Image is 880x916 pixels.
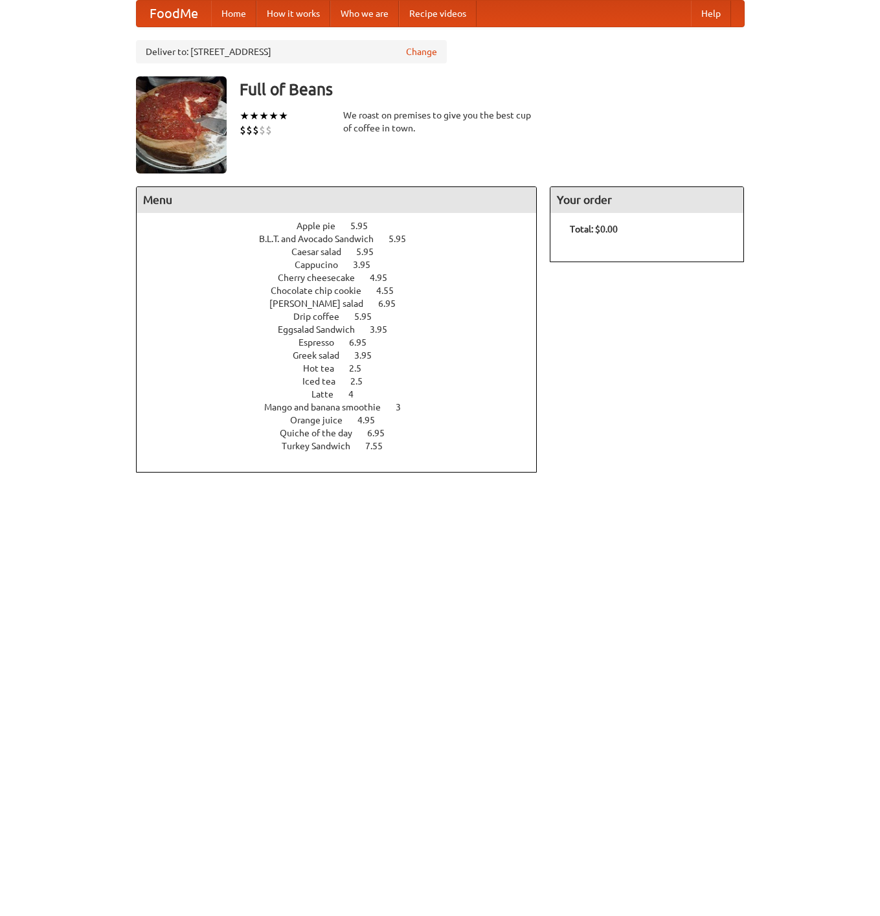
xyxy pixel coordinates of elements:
li: $ [253,123,259,137]
span: Espresso [299,337,347,348]
li: $ [265,123,272,137]
span: 5.95 [356,247,387,257]
span: Iced tea [302,376,348,386]
span: Orange juice [290,415,355,425]
a: Change [406,45,437,58]
span: 4.55 [376,285,407,296]
a: Greek salad 3.95 [293,350,396,361]
a: Who we are [330,1,399,27]
a: Caesar salad 5.95 [291,247,398,257]
a: How it works [256,1,330,27]
span: 3.95 [354,350,385,361]
span: 4 [348,389,367,399]
li: ★ [278,109,288,123]
img: angular.jpg [136,76,227,173]
span: Cappucino [295,260,351,270]
span: Quiche of the day [280,428,365,438]
a: [PERSON_NAME] salad 6.95 [269,298,420,309]
span: 3 [396,402,414,412]
span: B.L.T. and Avocado Sandwich [259,234,387,244]
a: Latte 4 [311,389,378,399]
h4: Menu [137,187,537,213]
span: 2.5 [350,376,376,386]
a: Quiche of the day 6.95 [280,428,409,438]
h4: Your order [550,187,743,213]
span: 5.95 [354,311,385,322]
a: Recipe videos [399,1,477,27]
a: Cherry cheesecake 4.95 [278,273,411,283]
a: Help [691,1,731,27]
li: ★ [269,109,278,123]
span: 2.5 [349,363,374,374]
span: 5.95 [389,234,419,244]
a: FoodMe [137,1,211,27]
span: Cherry cheesecake [278,273,368,283]
div: We roast on premises to give you the best cup of coffee in town. [343,109,537,135]
span: 5.95 [350,221,381,231]
div: Deliver to: [STREET_ADDRESS] [136,40,447,63]
span: Hot tea [303,363,347,374]
span: Chocolate chip cookie [271,285,374,296]
span: 6.95 [378,298,409,309]
span: 7.55 [365,441,396,451]
span: 6.95 [367,428,398,438]
span: 3.95 [370,324,400,335]
h3: Full of Beans [240,76,745,102]
span: Latte [311,389,346,399]
li: ★ [249,109,259,123]
li: $ [240,123,246,137]
a: Apple pie 5.95 [297,221,392,231]
li: ★ [240,109,249,123]
span: Caesar salad [291,247,354,257]
li: $ [246,123,253,137]
span: [PERSON_NAME] salad [269,298,376,309]
span: Mango and banana smoothie [264,402,394,412]
li: $ [259,123,265,137]
b: Total: $0.00 [570,224,618,234]
a: Drip coffee 5.95 [293,311,396,322]
a: Home [211,1,256,27]
span: Eggsalad Sandwich [278,324,368,335]
span: 4.95 [370,273,400,283]
span: 6.95 [349,337,379,348]
a: Eggsalad Sandwich 3.95 [278,324,411,335]
span: Apple pie [297,221,348,231]
span: Drip coffee [293,311,352,322]
span: 3.95 [353,260,383,270]
a: Hot tea 2.5 [303,363,385,374]
span: Turkey Sandwich [282,441,363,451]
a: Turkey Sandwich 7.55 [282,441,407,451]
a: Espresso 6.95 [299,337,390,348]
span: Greek salad [293,350,352,361]
a: B.L.T. and Avocado Sandwich 5.95 [259,234,430,244]
a: Orange juice 4.95 [290,415,399,425]
li: ★ [259,109,269,123]
a: Mango and banana smoothie 3 [264,402,425,412]
span: 4.95 [357,415,388,425]
a: Iced tea 2.5 [302,376,387,386]
a: Cappucino 3.95 [295,260,394,270]
a: Chocolate chip cookie 4.55 [271,285,418,296]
